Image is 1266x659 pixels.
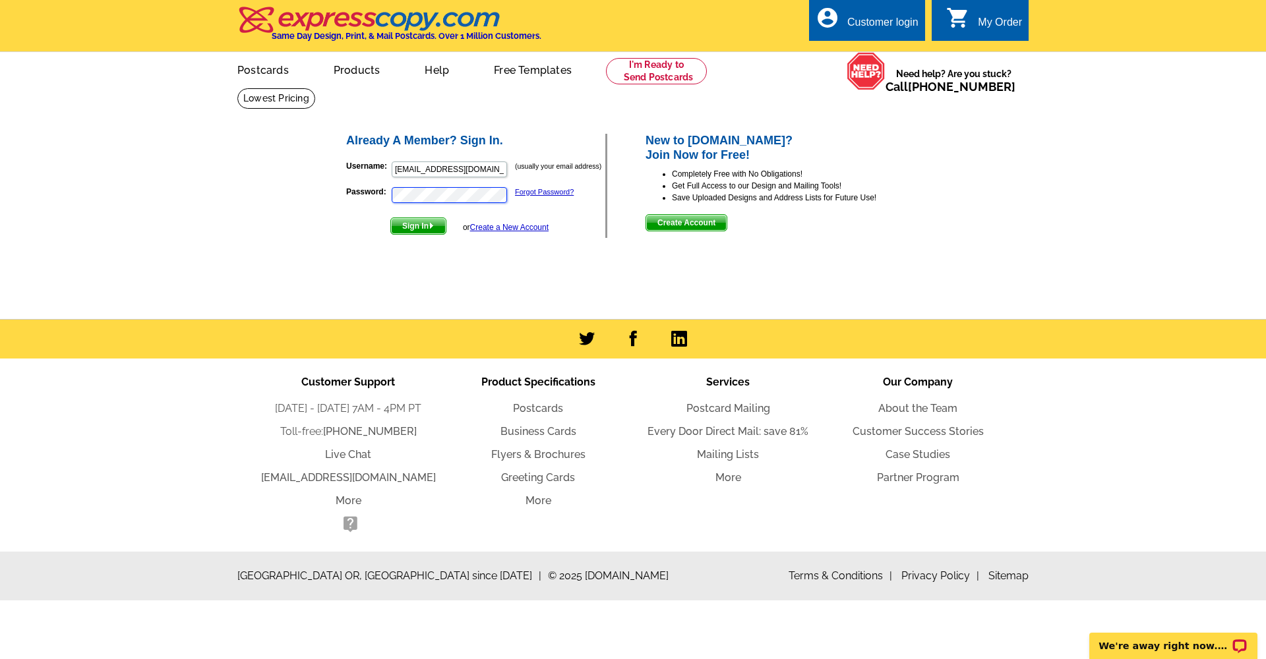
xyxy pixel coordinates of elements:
[515,188,574,196] a: Forgot Password?
[706,376,750,388] span: Services
[847,16,919,35] div: Customer login
[901,569,979,582] a: Privacy Policy
[237,568,541,584] span: [GEOGRAPHIC_DATA] OR, [GEOGRAPHIC_DATA] since [DATE]
[908,80,1015,94] a: [PHONE_NUMBER]
[391,218,446,234] span: Sign In
[346,134,605,148] h2: Already A Member? Sign In.
[646,215,727,231] span: Create Account
[672,192,922,204] li: Save Uploaded Designs and Address Lists for Future Use!
[253,424,443,440] li: Toll-free:
[878,402,957,415] a: About the Team
[886,67,1022,94] span: Need help? Are you stuck?
[390,217,446,235] button: Sign In
[216,53,310,84] a: Postcards
[463,221,549,233] div: or
[323,425,417,438] a: [PHONE_NUMBER]
[886,80,1015,94] span: Call
[313,53,402,84] a: Products
[325,448,371,461] a: Live Chat
[515,162,601,170] small: (usually your email address)
[336,494,361,507] a: More
[481,376,595,388] span: Product Specifications
[715,471,741,484] a: More
[470,223,549,232] a: Create a New Account
[261,471,436,484] a: [EMAIL_ADDRESS][DOMAIN_NAME]
[816,14,919,31] a: account_circle Customer login
[346,186,390,198] label: Password:
[1081,617,1266,659] iframe: LiveChat chat widget
[473,53,593,84] a: Free Templates
[816,6,839,30] i: account_circle
[272,31,541,41] h4: Same Day Design, Print, & Mail Postcards. Over 1 Million Customers.
[686,402,770,415] a: Postcard Mailing
[237,16,541,41] a: Same Day Design, Print, & Mail Postcards. Over 1 Million Customers.
[548,568,669,584] span: © 2025 [DOMAIN_NAME]
[988,569,1029,582] a: Sitemap
[697,448,759,461] a: Mailing Lists
[646,134,922,162] h2: New to [DOMAIN_NAME]? Join Now for Free!
[789,569,892,582] a: Terms & Conditions
[883,376,953,388] span: Our Company
[946,14,1022,31] a: shopping_cart My Order
[513,402,563,415] a: Postcards
[491,448,586,461] a: Flyers & Brochures
[648,425,808,438] a: Every Door Direct Mail: save 81%
[877,471,959,484] a: Partner Program
[526,494,551,507] a: More
[253,401,443,416] li: [DATE] - [DATE] 7AM - 4PM PT
[501,471,575,484] a: Greeting Cards
[500,425,576,438] a: Business Cards
[404,53,470,84] a: Help
[853,425,984,438] a: Customer Success Stories
[672,180,922,192] li: Get Full Access to our Design and Mailing Tools!
[346,160,390,172] label: Username:
[978,16,1022,35] div: My Order
[886,448,950,461] a: Case Studies
[429,223,435,229] img: button-next-arrow-white.png
[847,52,886,90] img: help
[946,6,970,30] i: shopping_cart
[301,376,395,388] span: Customer Support
[672,168,922,180] li: Completely Free with No Obligations!
[646,214,727,231] button: Create Account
